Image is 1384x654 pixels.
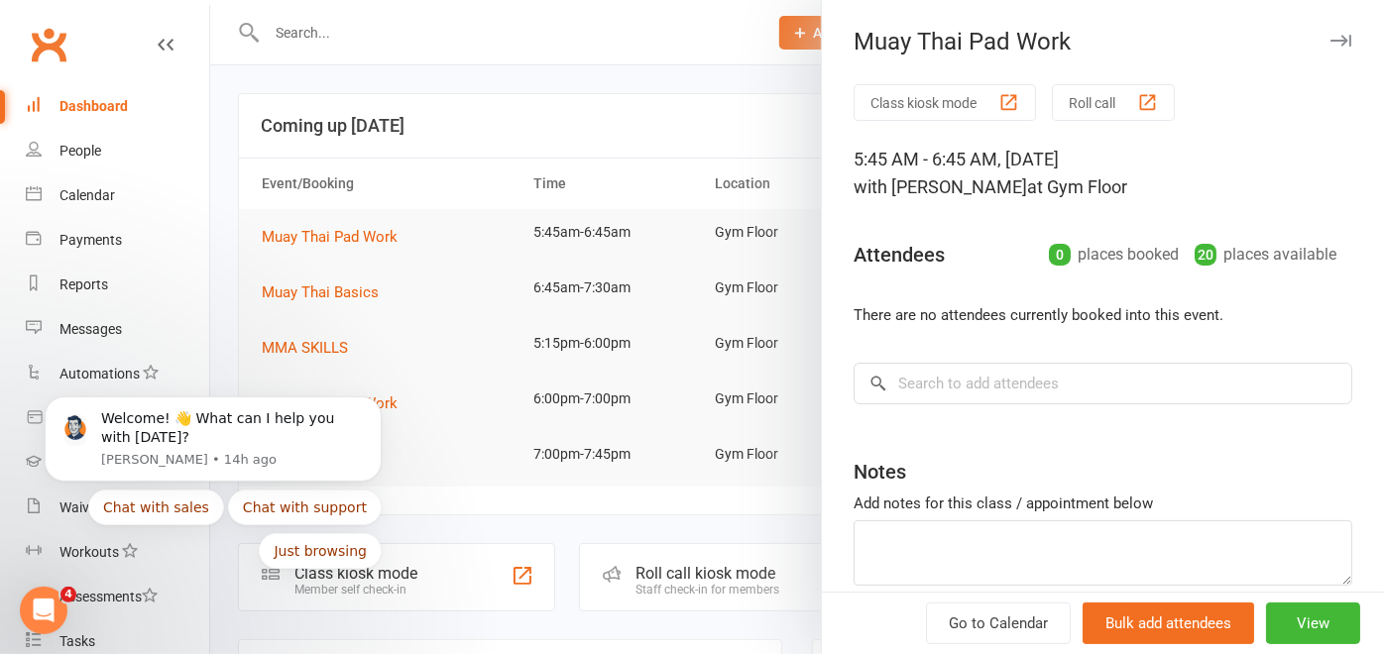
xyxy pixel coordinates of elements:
a: People [26,129,209,173]
div: 0 [1049,244,1071,266]
div: Payments [59,232,122,248]
div: Add notes for this class / appointment below [854,491,1352,515]
span: with [PERSON_NAME] [854,176,1027,197]
div: 20 [1195,244,1216,266]
div: Notes [854,458,906,486]
a: Clubworx [24,20,73,69]
iframe: Intercom live chat [20,587,67,634]
div: Calendar [59,187,115,203]
div: Attendees [854,241,945,269]
div: Muay Thai Pad Work [822,28,1384,55]
button: Roll call [1052,84,1175,121]
a: Payments [26,218,209,263]
div: places booked [1049,241,1179,269]
button: Class kiosk mode [854,84,1036,121]
li: There are no attendees currently booked into this event. [854,303,1352,327]
div: People [59,143,101,159]
div: 5:45 AM - 6:45 AM, [DATE] [854,146,1352,201]
div: Reports [59,276,108,292]
span: at Gym Floor [1027,176,1127,197]
a: Go to Calendar [926,602,1071,644]
button: View [1266,602,1360,644]
a: Automations [26,352,209,396]
button: Bulk add attendees [1083,602,1254,644]
a: Reports [26,263,209,307]
a: Calendar [26,173,209,218]
div: places available [1195,241,1336,269]
div: Automations [59,366,140,381]
div: Dashboard [59,98,128,114]
iframe: Intercom notifications message [15,373,411,644]
input: Search to add attendees [854,363,1352,404]
span: 4 [60,587,76,602]
a: Messages [26,307,209,352]
div: Messages [59,321,122,337]
a: Dashboard [26,84,209,129]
